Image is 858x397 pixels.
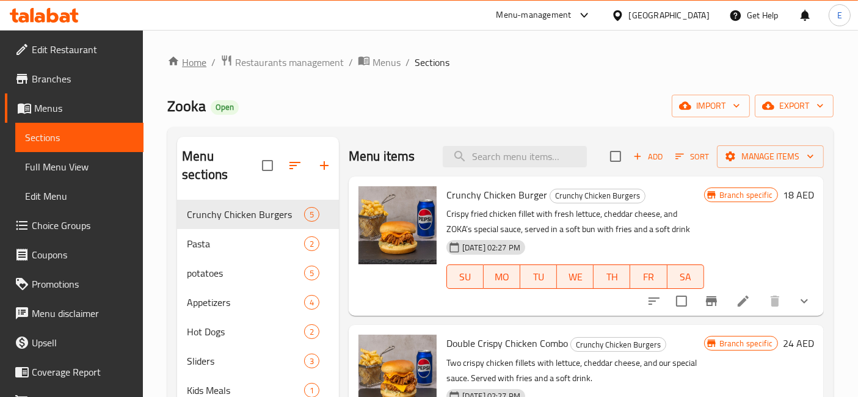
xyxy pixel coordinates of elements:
button: export [755,95,834,117]
span: Open [211,102,239,112]
span: Sort [675,150,709,164]
span: 4 [305,297,319,308]
span: Crunchy Chicken Burgers [571,338,666,352]
button: sort-choices [639,286,669,316]
span: TU [525,268,552,286]
button: import [672,95,750,117]
div: Crunchy Chicken Burgers5 [177,200,339,229]
h2: Menu sections [182,147,262,184]
button: Add section [310,151,339,180]
button: SU [446,264,484,289]
span: potatoes [187,266,304,280]
span: Menu disclaimer [32,306,134,321]
div: Crunchy Chicken Burgers [570,337,666,352]
span: TH [598,268,625,286]
span: SA [672,268,699,286]
a: Choice Groups [5,211,144,240]
a: Edit Restaurant [5,35,144,64]
span: Edit Menu [25,189,134,203]
span: Full Menu View [25,159,134,174]
a: Menus [5,93,144,123]
div: Hot Dogs2 [177,317,339,346]
div: items [304,354,319,368]
button: TU [520,264,557,289]
span: E [837,9,842,22]
span: Sections [415,55,449,70]
span: Sections [25,130,134,145]
span: Add item [628,147,667,166]
a: Edit Menu [15,181,144,211]
span: Zooka [167,92,206,120]
span: export [765,98,824,114]
span: Sort sections [280,151,310,180]
div: items [304,295,319,310]
div: Pasta2 [177,229,339,258]
span: Menus [34,101,134,115]
span: MO [489,268,515,286]
button: Add [628,147,667,166]
a: Branches [5,64,144,93]
a: Coupons [5,240,144,269]
nav: breadcrumb [167,54,834,70]
span: 5 [305,268,319,279]
span: SU [452,268,479,286]
span: Add [631,150,664,164]
span: Appetizers [187,295,304,310]
div: Open [211,100,239,115]
span: Hot Dogs [187,324,304,339]
span: Pasta [187,236,304,251]
li: / [405,55,410,70]
button: TH [594,264,630,289]
a: Menus [358,54,401,70]
span: Crunchy Chicken Burgers [187,207,304,222]
span: [DATE] 02:27 PM [457,242,525,253]
button: MO [484,264,520,289]
span: FR [635,268,662,286]
span: Promotions [32,277,134,291]
p: Two crispy chicken fillets with lettuce, cheddar cheese, and our special sauce. Served with fries... [446,355,704,386]
span: 3 [305,355,319,367]
a: Menu disclaimer [5,299,144,328]
span: Manage items [727,149,814,164]
a: Edit menu item [736,294,751,308]
p: Crispy fried chicken fillet with fresh lettuce, cheddar cheese, and ZOKA’s special sauce, served ... [446,206,704,237]
span: 2 [305,326,319,338]
span: Select section [603,144,628,169]
span: Upsell [32,335,134,350]
span: Branch specific [714,338,777,349]
span: Branches [32,71,134,86]
span: Edit Restaurant [32,42,134,57]
a: Promotions [5,269,144,299]
a: Home [167,55,206,70]
button: Manage items [717,145,824,168]
li: / [349,55,353,70]
button: Sort [672,147,712,166]
span: WE [562,268,589,286]
span: Restaurants management [235,55,344,70]
div: items [304,266,319,280]
button: SA [667,264,704,289]
svg: Show Choices [797,294,812,308]
span: Coverage Report [32,365,134,379]
button: show more [790,286,819,316]
span: Select to update [669,288,694,314]
a: Sections [15,123,144,152]
span: 2 [305,238,319,250]
div: potatoes5 [177,258,339,288]
a: Restaurants management [220,54,344,70]
span: Choice Groups [32,218,134,233]
div: Sliders3 [177,346,339,376]
div: Crunchy Chicken Burgers [550,189,645,203]
button: WE [557,264,594,289]
button: Branch-specific-item [697,286,726,316]
span: Sliders [187,354,304,368]
span: Branch specific [714,189,777,201]
h2: Menu items [349,147,415,166]
h6: 24 AED [783,335,814,352]
a: Coverage Report [5,357,144,387]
